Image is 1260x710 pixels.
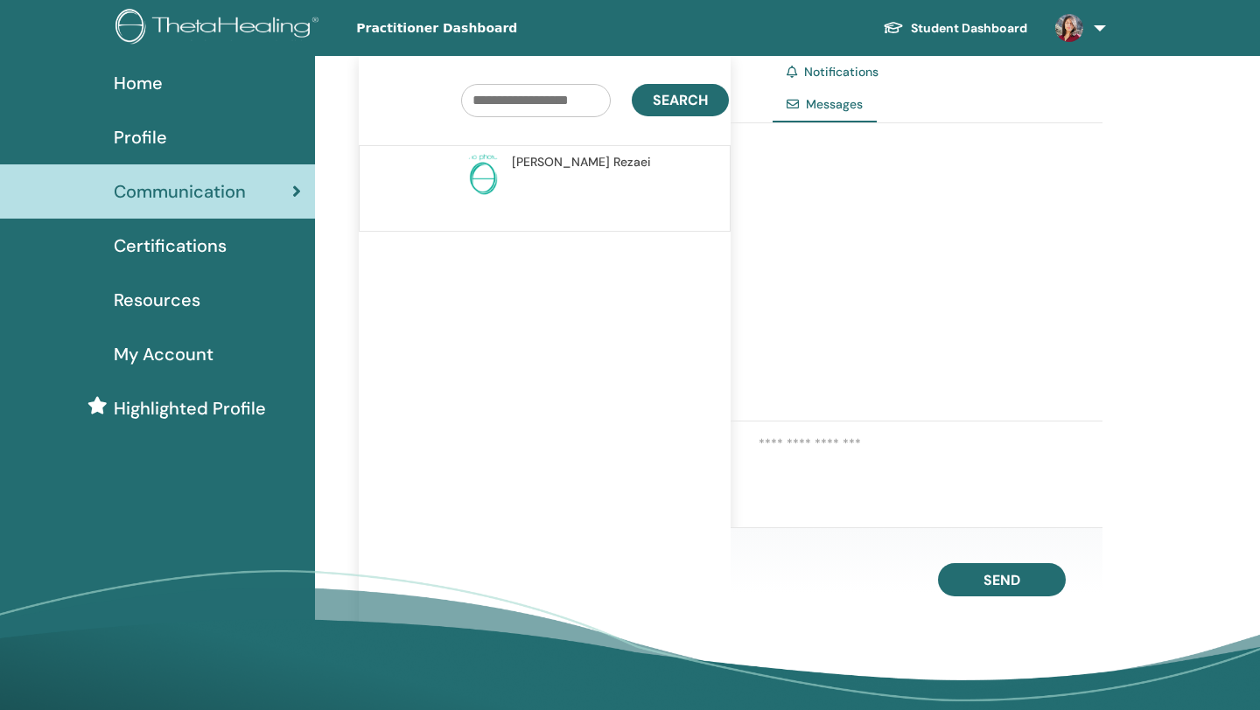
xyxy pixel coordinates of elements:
[983,571,1020,589] span: Send
[114,341,213,367] span: My Account
[632,84,729,116] button: Search
[114,70,163,96] span: Home
[806,96,863,112] span: Messages
[938,563,1066,596] button: Send
[804,64,878,80] a: Notifications
[883,20,904,35] img: graduation-cap-white.svg
[356,19,619,38] span: Practitioner Dashboard
[359,145,731,232] a: [PERSON_NAME] Rezaei
[512,153,651,171] span: [PERSON_NAME] Rezaei
[1055,14,1083,42] img: default.jpg
[114,287,200,313] span: Resources
[114,178,246,205] span: Communication
[114,395,266,421] span: Highlighted Profile
[114,124,167,150] span: Profile
[653,91,708,109] span: Search
[114,233,227,259] span: Certifications
[115,9,325,48] img: logo.png
[461,153,505,197] img: no-photo.png
[869,12,1041,45] a: Student Dashboard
